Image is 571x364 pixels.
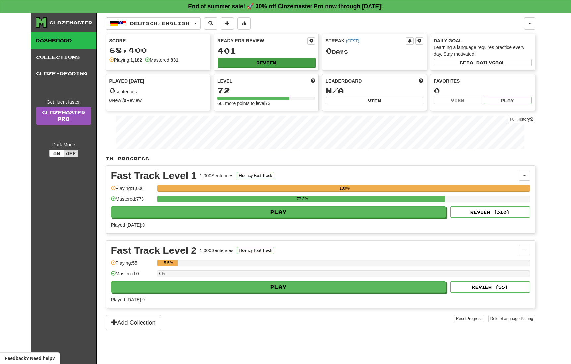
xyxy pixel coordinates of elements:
[106,17,201,30] button: Deutsch/English
[31,32,96,49] a: Dashboard
[326,46,332,55] span: 0
[450,281,530,293] button: Review (55)
[49,150,64,157] button: On
[484,97,532,104] button: Play
[237,247,274,254] button: Fluency Fast Track
[111,270,154,281] div: Mastered: 0
[502,316,533,321] span: Language Pairing
[434,59,532,66] button: Seta dailygoal
[218,58,315,68] button: Review
[434,78,532,84] div: Favorites
[111,196,154,206] div: Mastered: 773
[111,171,197,181] div: Fast Track Level 1
[221,17,234,30] button: Add sentence to collection
[434,86,532,95] div: 0
[124,98,126,103] strong: 0
[106,156,535,162] p: In Progress
[5,355,55,362] span: Open feedback widget
[217,100,315,107] div: 661 more points to level 73
[111,246,197,255] div: Fast Track Level 2
[346,39,359,43] a: (CEST)
[109,46,207,54] div: 68,400
[217,37,307,44] div: Ready for Review
[111,185,154,196] div: Playing: 1,000
[111,222,145,228] span: Played [DATE]: 0
[130,21,190,26] span: Deutsch / English
[450,206,530,218] button: Review (310)
[188,3,383,10] strong: End of summer sale! 🚀 30% off Clozemaster Pro now through [DATE]!
[419,78,423,84] span: This week in points, UTC
[111,281,446,293] button: Play
[36,99,91,105] div: Get fluent faster.
[470,60,492,65] span: a daily
[109,98,112,103] strong: 0
[326,86,344,95] span: N/A
[311,78,315,84] span: Score more points to level up
[145,57,178,63] div: Mastered:
[111,297,145,302] span: Played [DATE]: 0
[109,57,142,63] div: Playing:
[159,196,445,202] div: 77.3%
[237,172,274,179] button: Fluency Fast Track
[159,185,530,192] div: 100%
[109,78,144,84] span: Played [DATE]
[434,44,532,57] div: Learning a language requires practice every day. Stay motivated!
[326,47,424,55] div: Day s
[159,260,178,266] div: 5.5%
[508,116,535,123] button: Full History
[488,315,535,322] button: DeleteLanguage Pairing
[106,315,161,330] button: Add Collection
[466,316,482,321] span: Progress
[109,37,207,44] div: Score
[326,37,406,44] div: Streak
[111,260,154,271] div: Playing: 55
[434,37,532,44] div: Daily Goal
[36,141,91,148] div: Dark Mode
[111,206,446,218] button: Play
[109,86,116,95] span: 0
[326,78,362,84] span: Leaderboard
[200,247,233,254] div: 1,000 Sentences
[200,172,233,179] div: 1,000 Sentences
[171,57,178,63] strong: 831
[217,47,315,55] div: 401
[130,57,142,63] strong: 1,182
[31,49,96,66] a: Collections
[326,97,424,104] button: View
[217,86,315,95] div: 72
[434,97,482,104] button: View
[109,86,207,95] div: sentences
[36,107,91,125] a: ClozemasterPro
[237,17,251,30] button: More stats
[204,17,217,30] button: Search sentences
[454,315,484,322] button: ResetProgress
[217,78,232,84] span: Level
[64,150,78,157] button: Off
[31,66,96,82] a: Cloze-Reading
[49,20,92,26] div: Clozemaster
[109,97,207,104] div: New / Review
